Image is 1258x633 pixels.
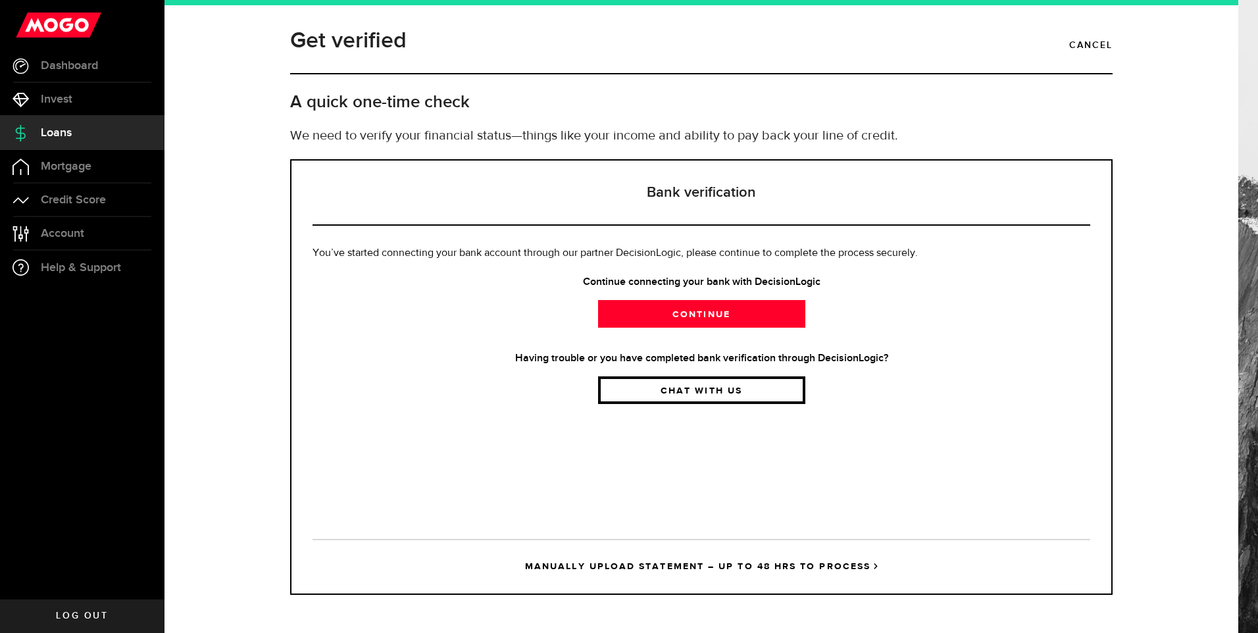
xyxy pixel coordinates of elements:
[313,248,918,259] span: You’ve started connecting your bank account through our partner DecisionLogic, please continue to...
[41,194,106,206] span: Credit Score
[41,60,98,72] span: Dashboard
[313,161,1090,226] h3: Bank verification
[41,127,72,139] span: Loans
[290,126,1113,146] p: We need to verify your financial status—things like your income and ability to pay back your line...
[313,351,1090,367] strong: Having trouble or you have completed bank verification through DecisionLogic?
[598,376,805,404] a: Chat with us
[41,262,121,274] span: Help & Support
[598,300,805,328] a: Continue
[56,611,108,620] span: Log out
[290,91,1113,113] h2: A quick one-time check
[41,161,91,172] span: Mortgage
[41,228,84,240] span: Account
[313,274,1090,290] strong: Continue connecting your bank with DecisionLogic
[41,93,72,105] span: Invest
[290,24,407,58] h1: Get verified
